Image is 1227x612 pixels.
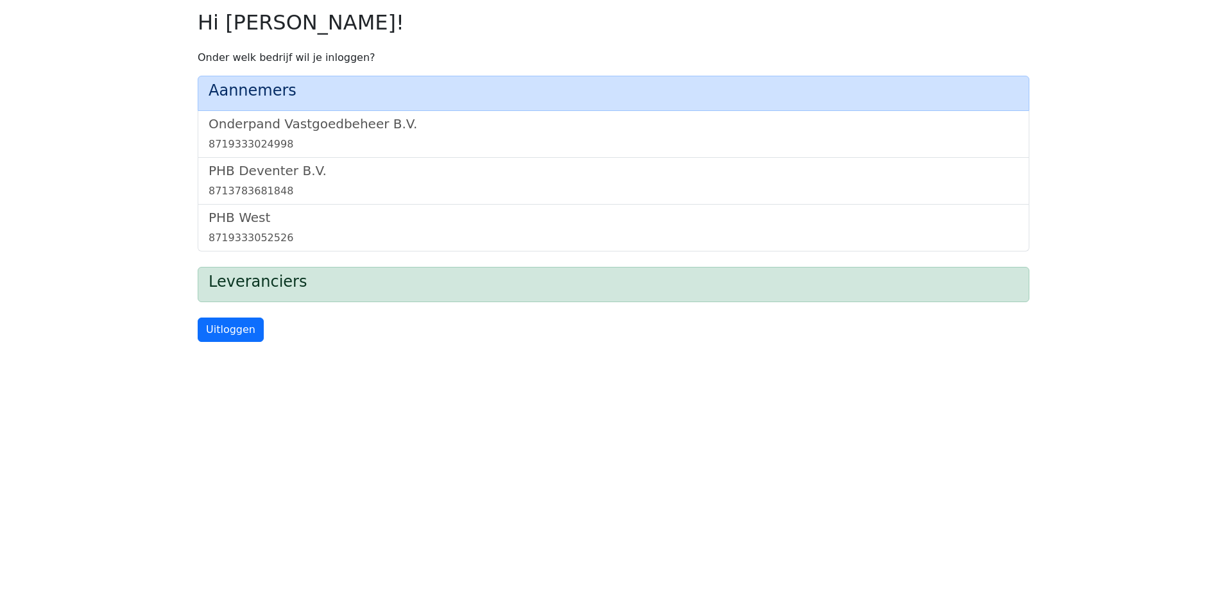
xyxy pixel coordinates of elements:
div: 8719333052526 [209,230,1018,246]
h5: PHB Deventer B.V. [209,163,1018,178]
h5: Onderpand Vastgoedbeheer B.V. [209,116,1018,132]
a: Uitloggen [198,318,264,342]
a: Onderpand Vastgoedbeheer B.V.8719333024998 [209,116,1018,152]
h5: PHB West [209,210,1018,225]
h4: Aannemers [209,81,1018,100]
a: PHB West8719333052526 [209,210,1018,246]
h4: Leveranciers [209,273,1018,291]
div: 8719333024998 [209,137,1018,152]
a: PHB Deventer B.V.8713783681848 [209,163,1018,199]
p: Onder welk bedrijf wil je inloggen? [198,50,1029,65]
h2: Hi [PERSON_NAME]! [198,10,1029,35]
div: 8713783681848 [209,183,1018,199]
